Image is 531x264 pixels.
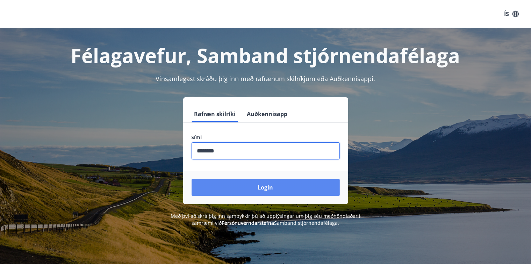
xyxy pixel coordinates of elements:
label: Sími [192,134,340,141]
span: Með því að skrá þig inn samþykkir þú að upplýsingar um þig séu meðhöndlaðar í samræmi við Samband... [171,213,360,226]
h1: Félagavefur, Samband stjórnendafélaga [22,42,509,69]
button: Login [192,179,340,196]
button: Auðkennisapp [244,106,290,122]
span: Vinsamlegast skráðu þig inn með rafrænum skilríkjum eða Auðkennisappi. [156,74,375,83]
a: Persónuverndarstefna [222,220,274,226]
button: Rafræn skilríki [192,106,239,122]
button: ÍS [500,8,523,20]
